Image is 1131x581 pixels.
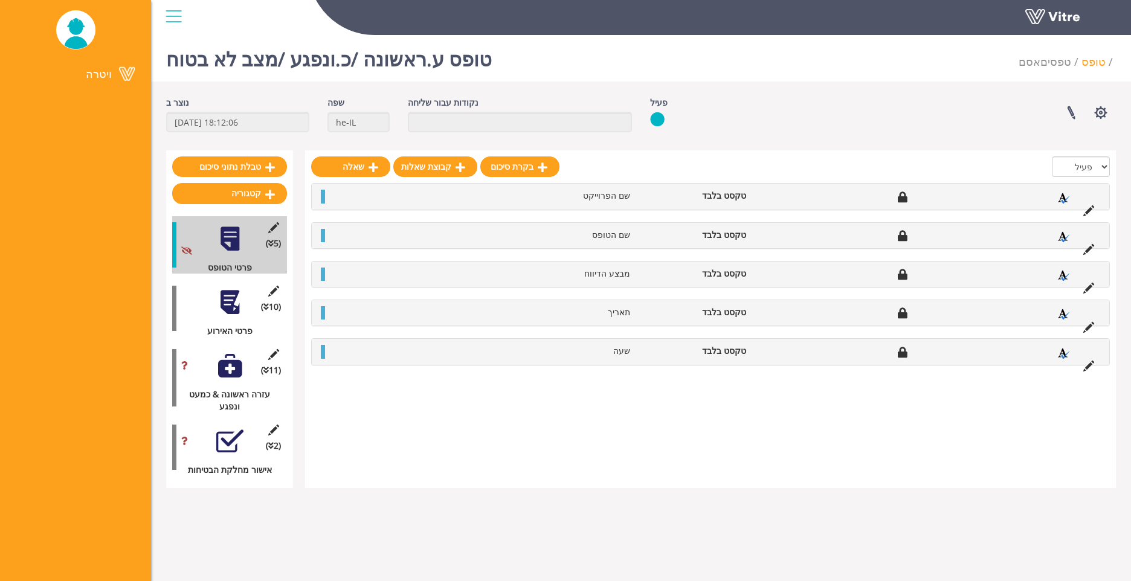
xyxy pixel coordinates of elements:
div: עזרה ראשונה & כמעט ונפגע [172,388,278,412]
span: ויטרה [86,66,112,81]
span: שעה [613,345,630,356]
font: (10 [269,301,281,312]
li: טקסט בלבד [636,306,752,318]
label: שפה [327,97,344,109]
span: ) [261,301,281,313]
li: טקסט בלבד [636,345,752,357]
a: קבוצת שאלות [393,156,477,177]
font: קטגוריה [231,187,261,199]
span: שם הפרוייקט [583,190,630,201]
a: בקרת סיכום [480,156,559,177]
span: תאריך [608,306,630,318]
a: שאלה [311,156,390,177]
font: בקרת סיכום [491,161,533,172]
span: ) [266,237,281,249]
font: טבלת נתוני סיכום [199,161,261,172]
label: נוצר ב [166,97,189,109]
div: אישור מחלקת הבטיחות [172,464,278,476]
font: קבוצת שאלות [401,161,451,172]
li: טקסט בלבד [636,268,752,280]
span: 402 [1019,54,1040,69]
span: ) [266,440,281,452]
label: נקודות עבור שליחה [408,97,478,109]
div: פרטי הטופס [172,262,278,274]
a: קטגוריה [172,183,287,204]
label: פעיל [650,97,668,109]
font: שאלה [343,161,364,172]
font: (11 [269,364,281,376]
img: UserPic.png [56,11,95,49]
div: פרטי האירוע [172,325,278,337]
span: ) [261,364,281,376]
li: טקסט בלבד [636,229,752,241]
span: שם הטופס [592,229,630,240]
a: טבלת נתוני סיכום [172,156,287,177]
font: (2 [274,440,281,451]
li: טקסט בלבד [636,190,752,202]
li: טופס [1081,54,1116,70]
span: מבצע הדיווח [584,268,630,279]
a: טפסים [1040,54,1071,69]
h1: טופס ע.ראשונה /כ.ונפגע /מצב לא בטוח [166,30,492,82]
img: כן [650,112,665,127]
font: (5 [274,237,281,249]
